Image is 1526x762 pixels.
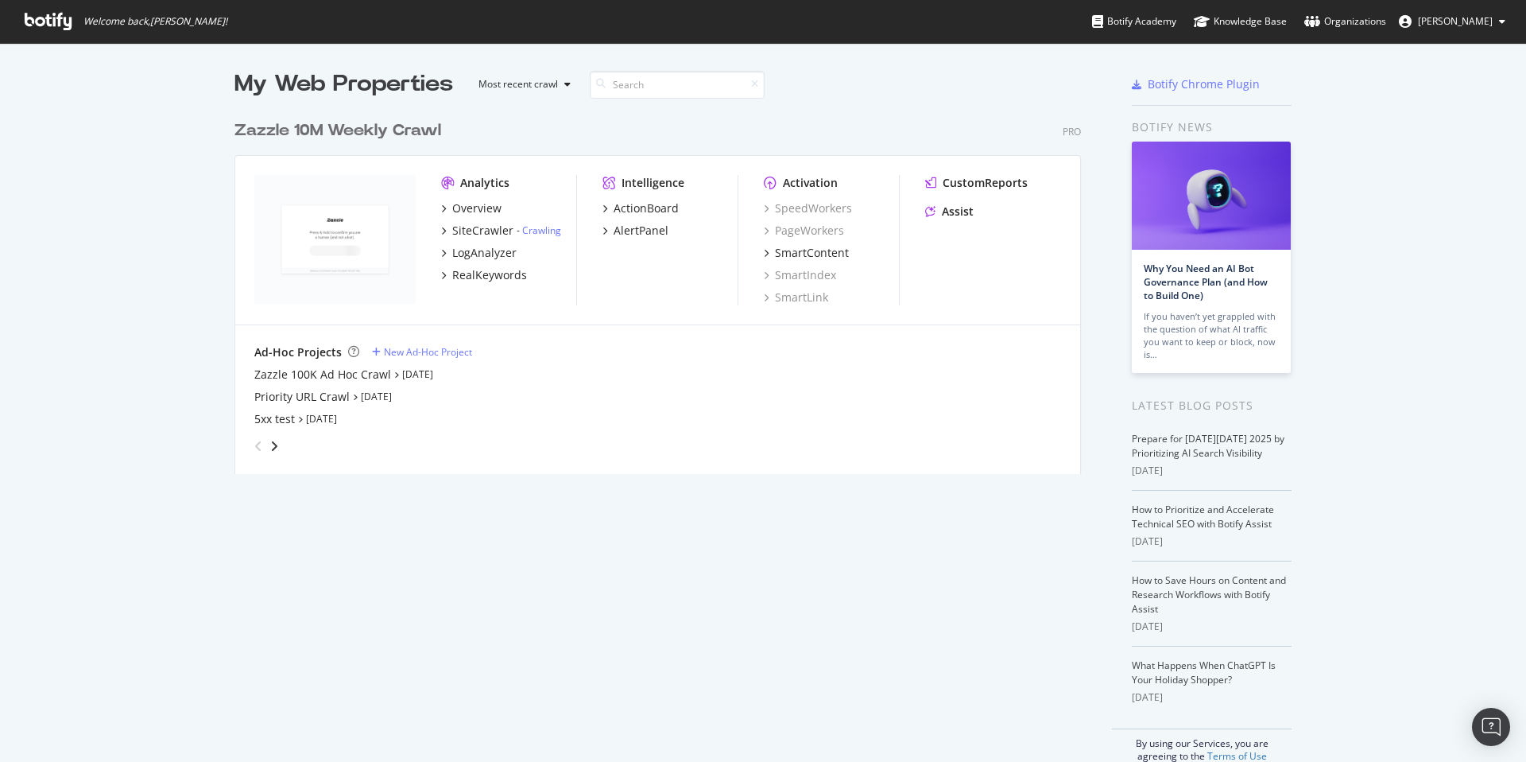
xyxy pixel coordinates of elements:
[1132,397,1292,414] div: Latest Blog Posts
[384,345,472,359] div: New Ad-Hoc Project
[1132,142,1291,250] img: Why You Need an AI Bot Governance Plan (and How to Build One)
[943,175,1028,191] div: CustomReports
[234,100,1094,474] div: grid
[775,245,849,261] div: SmartContent
[361,390,392,403] a: [DATE]
[764,200,852,216] a: SpeedWorkers
[1472,708,1510,746] div: Open Intercom Messenger
[452,223,513,239] div: SiteCrawler
[452,245,517,261] div: LogAnalyzer
[1132,659,1276,686] a: What Happens When ChatGPT Is Your Holiday Shopper?
[466,72,577,97] button: Most recent crawl
[1148,76,1260,92] div: Botify Chrome Plugin
[614,200,679,216] div: ActionBoard
[254,175,416,304] img: zazzle.com
[1144,310,1279,361] div: If you haven’t yet grappled with the question of what AI traffic you want to keep or block, now is…
[1132,573,1286,616] a: How to Save Hours on Content and Research Workflows with Botify Assist
[622,175,684,191] div: Intelligence
[764,245,849,261] a: SmartContent
[234,68,453,100] div: My Web Properties
[441,267,527,283] a: RealKeywords
[1092,14,1176,29] div: Botify Academy
[1132,432,1284,460] a: Prepare for [DATE][DATE] 2025 by Prioritizing AI Search Visibility
[1144,262,1268,302] a: Why You Need an AI Bot Governance Plan (and How to Build One)
[764,223,844,239] a: PageWorkers
[1194,14,1287,29] div: Knowledge Base
[83,15,227,28] span: Welcome back, [PERSON_NAME] !
[1386,9,1518,34] button: [PERSON_NAME]
[522,224,561,237] a: Crawling
[1132,76,1260,92] a: Botify Chrome Plugin
[234,119,447,142] a: Zazzle 10M Weekly Crawl
[517,224,561,237] div: -
[1132,620,1292,634] div: [DATE]
[1132,503,1274,531] a: How to Prioritize and Accelerate Technical SEO with Botify Assist
[452,267,527,283] div: RealKeywords
[783,175,838,191] div: Activation
[1063,125,1081,138] div: Pro
[234,119,441,142] div: Zazzle 10M Weekly Crawl
[764,290,828,305] a: SmartLink
[1418,14,1493,28] span: Colin Ma
[925,175,1028,191] a: CustomReports
[614,223,668,239] div: AlertPanel
[254,411,295,427] a: 5xx test
[925,204,974,220] a: Assist
[402,367,433,381] a: [DATE]
[590,71,765,99] input: Search
[452,200,502,216] div: Overview
[372,345,472,359] a: New Ad-Hoc Project
[306,412,337,426] a: [DATE]
[254,367,391,383] a: Zazzle 100K Ad Hoc Crawl
[1132,464,1292,478] div: [DATE]
[248,433,269,459] div: angle-left
[441,200,502,216] a: Overview
[460,175,509,191] div: Analytics
[942,204,974,220] div: Assist
[441,245,517,261] a: LogAnalyzer
[441,223,561,239] a: SiteCrawler- Crawling
[1132,690,1292,705] div: [DATE]
[764,267,836,283] a: SmartIndex
[1132,119,1292,136] div: Botify news
[478,80,558,89] div: Most recent crawl
[1132,535,1292,549] div: [DATE]
[254,344,342,360] div: Ad-Hoc Projects
[602,223,668,239] a: AlertPanel
[602,200,679,216] a: ActionBoard
[269,438,280,454] div: angle-right
[254,389,350,405] a: Priority URL Crawl
[1304,14,1386,29] div: Organizations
